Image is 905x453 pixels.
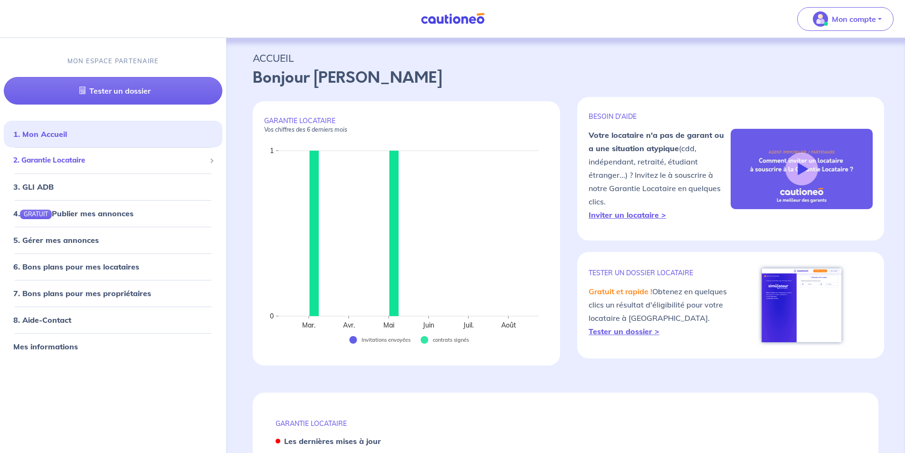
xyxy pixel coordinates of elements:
[501,321,516,329] text: Août
[4,125,222,144] div: 1. Mon Accueil
[13,289,151,298] a: 7. Bons plans pour mes propriétaires
[4,337,222,356] div: Mes informations
[13,129,67,139] a: 1. Mon Accueil
[4,284,222,303] div: 7. Bons plans pour mes propriétaires
[13,155,206,166] span: 2. Garantie Locataire
[4,231,222,250] div: 5. Gérer mes annonces
[589,285,731,338] p: Obtenez en quelques clics un résultat d'éligibilité pour votre locataire à [GEOGRAPHIC_DATA].
[731,129,873,209] img: video-gli-new-none.jpg
[589,128,731,222] p: (cdd, indépendant, retraité, étudiant étranger...) ? Invitez le à souscrire à notre Garantie Loca...
[589,287,652,296] em: Gratuit et rapide !
[4,77,222,105] a: Tester un dossier
[13,342,78,351] a: Mes informations
[13,209,133,218] a: 4.GRATUITPublier mes annonces
[757,263,847,347] img: simulateur.png
[13,235,99,245] a: 5. Gérer mes annonces
[253,49,878,67] p: ACCUEIL
[13,262,139,271] a: 6. Bons plans pour mes locataires
[4,177,222,196] div: 3. GLI ADB
[253,67,878,89] p: Bonjour [PERSON_NAME]
[589,130,724,153] strong: Votre locataire n'a pas de garant ou a une situation atypique
[270,312,274,320] text: 0
[4,310,222,329] div: 8. Aide-Contact
[797,7,894,31] button: illu_account_valid_menu.svgMon compte
[4,151,222,170] div: 2. Garantie Locataire
[264,126,347,133] em: Vos chiffres des 6 derniers mois
[417,13,488,25] img: Cautioneo
[589,210,666,220] a: Inviter un locataire >
[383,321,394,329] text: Mai
[422,321,434,329] text: Juin
[343,321,355,329] text: Avr.
[589,327,659,336] a: Tester un dossier >
[284,436,381,446] strong: Les dernières mises à jour
[813,11,828,27] img: illu_account_valid_menu.svg
[270,146,274,155] text: 1
[13,182,54,192] a: 3. GLI ADB
[832,13,876,25] p: Mon compte
[4,204,222,223] div: 4.GRATUITPublier mes annonces
[67,57,159,66] p: MON ESPACE PARTENAIRE
[463,321,474,329] text: Juil.
[276,419,856,428] p: GARANTIE LOCATAIRE
[302,321,315,329] text: Mar.
[589,112,731,121] p: BESOIN D'AIDE
[264,116,549,134] p: GARANTIE LOCATAIRE
[4,257,222,276] div: 6. Bons plans pour mes locataires
[589,269,731,277] p: TESTER un dossier locataire
[13,315,71,325] a: 8. Aide-Contact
